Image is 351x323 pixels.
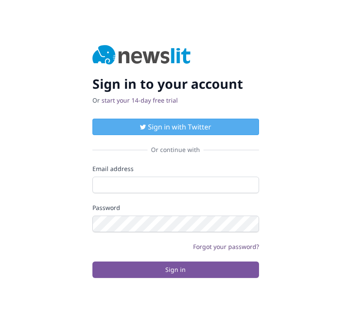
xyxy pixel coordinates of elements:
[193,242,259,251] a: Forgot your password?
[92,262,259,278] button: Sign in
[92,45,191,66] img: Newslit
[102,96,178,104] a: start your 14-day free trial
[148,145,203,154] span: Or continue with
[92,96,259,105] p: Or
[92,203,259,212] label: Password
[92,165,259,173] label: Email address
[92,76,259,92] h2: Sign in to your account
[92,119,259,135] button: Sign in with Twitter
